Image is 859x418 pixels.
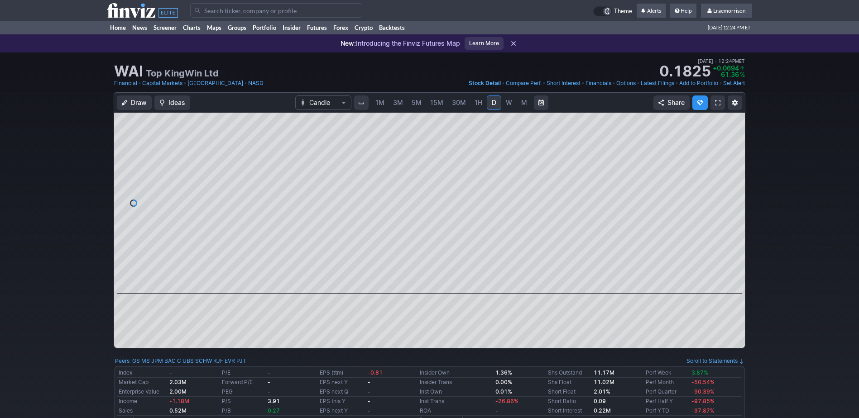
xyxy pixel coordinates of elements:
[268,369,270,376] b: -
[330,21,351,34] a: Forex
[585,79,611,88] a: Financials
[117,378,168,387] td: Market Cap
[740,71,745,78] span: %
[637,79,640,88] span: •
[495,398,518,404] span: -26.86%
[279,21,304,34] a: Insider
[412,99,422,106] span: 5M
[701,4,752,18] a: Lraemorrison
[341,39,356,47] span: New:
[691,398,715,404] span: -97.85%
[593,6,632,16] a: Theme
[641,79,674,88] a: Latest Filings
[452,99,466,106] span: 30M
[644,387,690,397] td: Perf Quarter
[644,378,690,387] td: Perf Month
[268,398,280,404] b: 3.91
[426,95,447,110] a: 15M
[169,369,172,376] b: -
[470,95,486,110] a: 1H
[114,79,137,88] a: Financial
[146,67,219,80] h2: Top KingWin Ltd
[368,407,370,414] b: -
[376,21,408,34] a: Backtests
[506,80,542,86] span: Compare Perf.
[164,356,176,366] a: BAC
[637,4,666,18] a: Alerts
[368,398,370,404] b: -
[641,80,674,86] span: Latest Filings
[670,4,696,18] a: Help
[107,21,129,34] a: Home
[581,79,585,88] span: •
[169,379,187,385] b: 2.03M
[534,95,548,110] button: Range
[469,79,501,88] a: Stock Detail
[708,21,750,34] span: [DATE] 12:24 PM ET
[220,406,266,416] td: P/B
[418,387,494,397] td: Inst Own
[304,21,330,34] a: Futures
[220,387,266,397] td: PEG
[644,406,690,416] td: Perf YTD
[723,79,745,88] a: Set Alert
[594,388,610,395] b: 2.01%
[548,388,576,395] a: Short Float
[354,95,369,110] button: Interval
[542,79,546,88] span: •
[679,79,718,88] a: Add to Portfolio
[465,37,504,50] a: Learn More
[318,397,365,406] td: EPS this Y
[351,21,376,34] a: Crypto
[368,388,370,395] b: -
[418,406,494,416] td: ROA
[492,99,496,106] span: D
[220,397,266,406] td: P/S
[117,368,168,378] td: Index
[180,21,204,34] a: Charts
[710,95,725,110] a: Fullscreen
[698,57,745,65] span: [DATE] 12:24PM ET
[248,79,264,88] a: NASD
[667,98,685,107] span: Share
[475,99,482,106] span: 1H
[318,406,365,416] td: EPS next Y
[318,368,365,378] td: EPS (ttm)
[469,80,501,86] span: Stock Detail
[495,388,512,395] b: 0.01%
[418,378,494,387] td: Insider Trans
[341,39,460,48] p: Introducing the Finviz Futures Map
[495,407,498,414] b: -
[692,95,708,110] button: Explore new features
[659,64,711,79] strong: 0.1825
[190,3,362,18] input: Search
[236,356,246,366] a: PJT
[506,79,542,88] a: Compare Perf.
[448,95,470,110] a: 30M
[225,21,250,34] a: Groups
[295,95,351,110] button: Chart Type
[117,387,168,397] td: Enterprise Value
[546,368,592,378] td: Shs Outstand
[169,398,189,404] span: -1.18M
[142,79,182,88] a: Capital Markets
[594,398,606,404] a: 0.09
[213,356,223,366] a: RJF
[521,99,527,106] span: M
[653,95,690,110] button: Share
[548,398,576,404] a: Short Ratio
[506,99,512,106] span: W
[612,79,615,88] span: •
[691,407,715,414] span: -97.87%
[225,356,235,366] a: EVR
[220,378,266,387] td: Forward P/E
[547,79,581,88] a: Short Interest
[594,379,614,385] b: 11.02M
[594,369,614,376] b: 11.17M
[430,99,443,106] span: 15M
[318,387,365,397] td: EPS next Q
[129,21,150,34] a: News
[616,79,636,88] a: Options
[117,397,168,406] td: Income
